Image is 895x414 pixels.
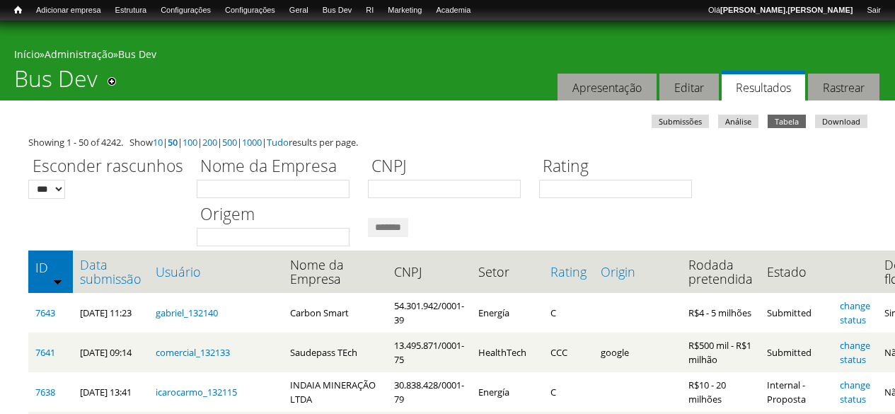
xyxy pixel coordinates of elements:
td: google [594,333,681,372]
span: Início [14,5,22,15]
a: Estrutura [108,4,154,18]
td: [DATE] 09:14 [73,333,149,372]
a: Configurações [218,4,282,18]
div: Showing 1 - 50 of 4242. Show | | | | | | results per page. [28,135,867,149]
a: ID [35,260,66,275]
a: Origin [601,265,674,279]
a: Download [815,115,867,128]
a: Rastrear [808,74,879,101]
a: Editar [659,74,719,101]
a: Configurações [154,4,218,18]
td: R$4 - 5 milhões [681,293,760,333]
a: 50 [168,136,178,149]
td: Energía [471,293,543,333]
label: Rating [539,154,701,180]
div: » » [14,47,881,65]
td: C [543,293,594,333]
td: INDAIA MINERAÇÃO LTDA [283,372,387,412]
td: C [543,372,594,412]
td: Saudepass TEch [283,333,387,372]
a: Marketing [381,4,429,18]
a: Usuário [156,265,276,279]
th: Estado [760,251,833,293]
td: HealthTech [471,333,543,372]
label: Esconder rascunhos [28,154,187,180]
a: 7638 [35,386,55,398]
a: Bus Dev [316,4,359,18]
img: ordem crescente [53,277,62,286]
td: 13.495.871/0001-75 [387,333,471,372]
a: Rating [550,265,587,279]
a: Sair [860,4,888,18]
a: Tabela [768,115,806,128]
a: gabriel_132140 [156,306,218,319]
a: comercial_132133 [156,346,230,359]
td: Internal - Proposta [760,372,833,412]
label: CNPJ [368,154,530,180]
a: change status [840,339,870,366]
label: Origem [197,202,359,228]
label: Nome da Empresa [197,154,359,180]
td: Submitted [760,333,833,372]
td: CCC [543,333,594,372]
a: 100 [183,136,197,149]
a: Análise [718,115,758,128]
td: Energía [471,372,543,412]
a: Submissões [652,115,709,128]
a: RI [359,4,381,18]
a: 7641 [35,346,55,359]
a: change status [840,299,870,326]
th: CNPJ [387,251,471,293]
a: 1000 [242,136,262,149]
a: Academia [429,4,478,18]
a: Geral [282,4,316,18]
td: Submitted [760,293,833,333]
a: icarocarmo_132115 [156,386,237,398]
a: 7643 [35,306,55,319]
td: R$10 - 20 milhões [681,372,760,412]
td: Carbon Smart [283,293,387,333]
th: Nome da Empresa [283,251,387,293]
td: [DATE] 11:23 [73,293,149,333]
a: Início [7,4,29,17]
a: Bus Dev [118,47,156,61]
td: R$500 mil - R$1 milhão [681,333,760,372]
a: Apresentação [558,74,657,101]
th: Rodada pretendida [681,251,760,293]
td: 54.301.942/0001-39 [387,293,471,333]
a: Resultados [722,71,805,101]
td: 30.838.428/0001-79 [387,372,471,412]
a: Início [14,47,40,61]
a: change status [840,379,870,406]
td: [DATE] 13:41 [73,372,149,412]
th: Setor [471,251,543,293]
a: Tudo [267,136,289,149]
a: 200 [202,136,217,149]
a: 500 [222,136,237,149]
a: Adicionar empresa [29,4,108,18]
a: Administração [45,47,113,61]
a: 10 [153,136,163,149]
h1: Bus Dev [14,65,98,100]
a: Data submissão [80,258,142,286]
a: Olá[PERSON_NAME].[PERSON_NAME] [701,4,860,18]
strong: [PERSON_NAME].[PERSON_NAME] [720,6,853,14]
